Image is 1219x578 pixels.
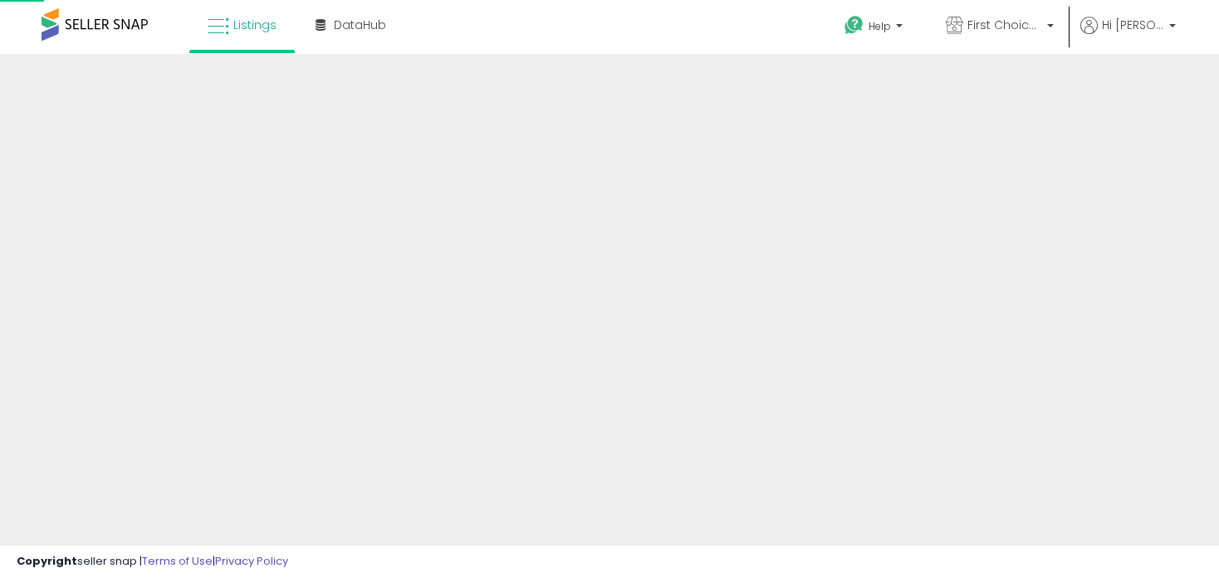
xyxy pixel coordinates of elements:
[967,17,1042,33] span: First Choice Online
[844,15,864,36] i: Get Help
[831,2,919,54] a: Help
[17,554,288,570] div: seller snap | |
[233,17,277,33] span: Listings
[17,553,77,569] strong: Copyright
[1102,17,1164,33] span: Hi [PERSON_NAME]
[142,553,213,569] a: Terms of Use
[334,17,386,33] span: DataHub
[215,553,288,569] a: Privacy Policy
[869,19,891,33] span: Help
[1080,17,1176,54] a: Hi [PERSON_NAME]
